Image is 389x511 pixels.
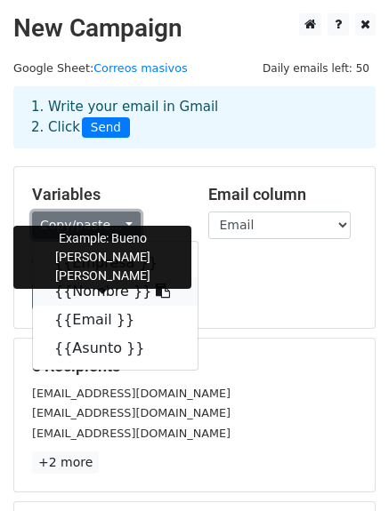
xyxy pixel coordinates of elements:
[208,185,358,204] h5: Email column
[32,212,141,239] a: Copy/paste...
[256,59,376,78] span: Daily emails left: 50
[32,387,231,400] small: [EMAIL_ADDRESS][DOMAIN_NAME]
[13,226,191,289] div: Example: Bueno [PERSON_NAME] [PERSON_NAME]
[32,451,99,474] a: +2 more
[32,406,231,419] small: [EMAIL_ADDRESS][DOMAIN_NAME]
[33,334,198,363] a: {{Asunto }}
[13,13,376,44] h2: New Campaign
[33,306,198,334] a: {{Email }}
[93,61,187,75] a: Correos masivos
[32,427,231,440] small: [EMAIL_ADDRESS][DOMAIN_NAME]
[300,426,389,511] div: Widget de chat
[18,97,371,138] div: 1. Write your email in Gmail 2. Click
[32,185,182,204] h5: Variables
[300,426,389,511] iframe: Chat Widget
[13,61,188,75] small: Google Sheet:
[82,117,130,139] span: Send
[256,61,376,75] a: Daily emails left: 50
